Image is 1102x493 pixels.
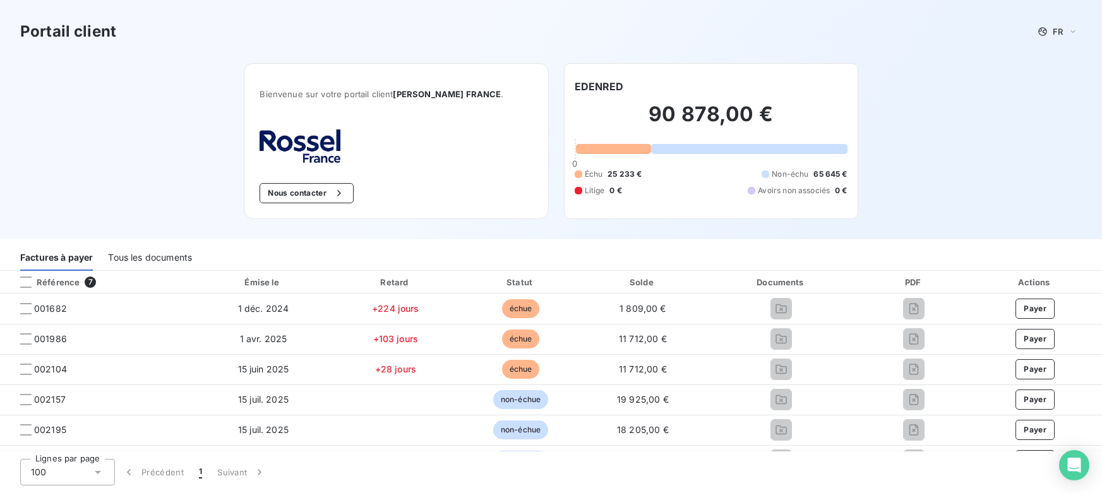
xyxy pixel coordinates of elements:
span: 1 [199,466,202,478]
div: Open Intercom Messenger [1059,450,1089,480]
div: Solde [585,276,700,288]
span: Avoirs non associés [758,185,830,196]
div: Actions [971,276,1099,288]
div: Tous les documents [108,244,192,271]
span: FR [1053,27,1063,37]
div: PDF [863,276,966,288]
span: échue [502,299,540,318]
span: 1 avr. 2025 [240,333,287,344]
span: 1 809,00 € [620,303,666,314]
span: 15 juil. 2025 [238,424,289,435]
span: 7 [85,276,96,288]
button: Payer [1015,299,1055,319]
span: échue [502,360,540,379]
span: Bienvenue sur votre portail client . [260,89,532,99]
button: Nous contacter [260,183,353,203]
span: 18 205,00 € [617,424,669,435]
button: Payer [1015,420,1055,440]
img: Company logo [260,129,340,163]
span: Échu [585,169,603,180]
span: 0 € [835,185,847,196]
div: Statut [462,276,580,288]
div: Documents [705,276,857,288]
span: 100 [31,466,46,478]
span: 15 juil. 2025 [238,394,289,405]
h3: Portail client [20,20,116,43]
h2: 90 878,00 € [575,102,847,140]
button: 1 [191,459,210,485]
span: +28 jours [375,364,416,374]
button: Suivant [210,459,273,485]
h6: EDENRED [575,79,624,94]
button: Payer [1015,329,1055,349]
div: Factures à payer [20,244,93,271]
button: Payer [1015,389,1055,410]
span: +224 jours [372,303,419,314]
button: Précédent [115,459,191,485]
span: 25 233 € [608,169,642,180]
button: Payer [1015,450,1055,470]
button: Payer [1015,359,1055,379]
span: 19 925,00 € [617,394,669,405]
span: non-échue [493,420,548,439]
span: non-échue [493,390,548,409]
div: Émise le [197,276,330,288]
span: Litige [585,185,605,196]
span: 002157 [34,393,66,406]
span: 65 645 € [813,169,847,180]
span: +103 jours [373,333,419,344]
span: 11 712,00 € [619,333,667,344]
span: 1 déc. 2024 [238,303,289,314]
div: Référence [10,276,80,288]
span: échue [502,330,540,348]
span: Non-échu [772,169,808,180]
span: 002104 [34,363,67,376]
div: Retard [335,276,457,288]
span: 0 € [609,185,621,196]
span: 15 juin 2025 [238,364,289,374]
span: 0 [572,158,577,169]
span: 001682 [34,302,67,315]
span: 11 712,00 € [619,364,667,374]
span: 002195 [34,424,66,436]
span: [PERSON_NAME] FRANCE [393,89,501,99]
span: 001986 [34,333,67,345]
